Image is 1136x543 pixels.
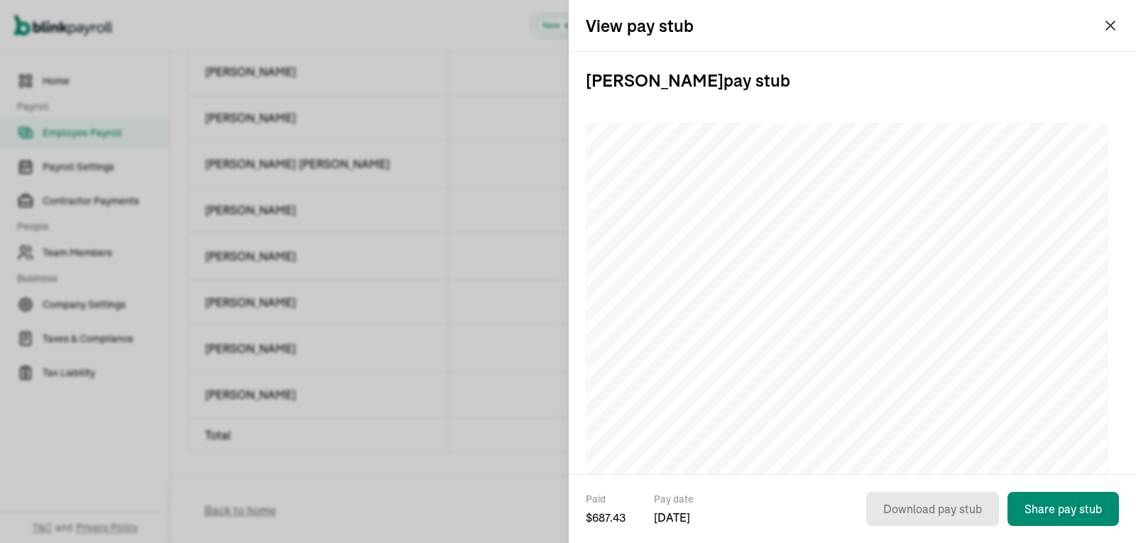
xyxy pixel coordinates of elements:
[586,14,694,37] h2: View pay stub
[654,509,694,526] span: [DATE]
[866,492,999,526] button: Download pay stub
[586,492,626,506] span: Paid
[586,52,1119,109] h3: [PERSON_NAME] pay stub
[654,492,694,506] span: Pay date
[586,509,626,526] span: $ 687.43
[1007,492,1119,526] button: Share pay stub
